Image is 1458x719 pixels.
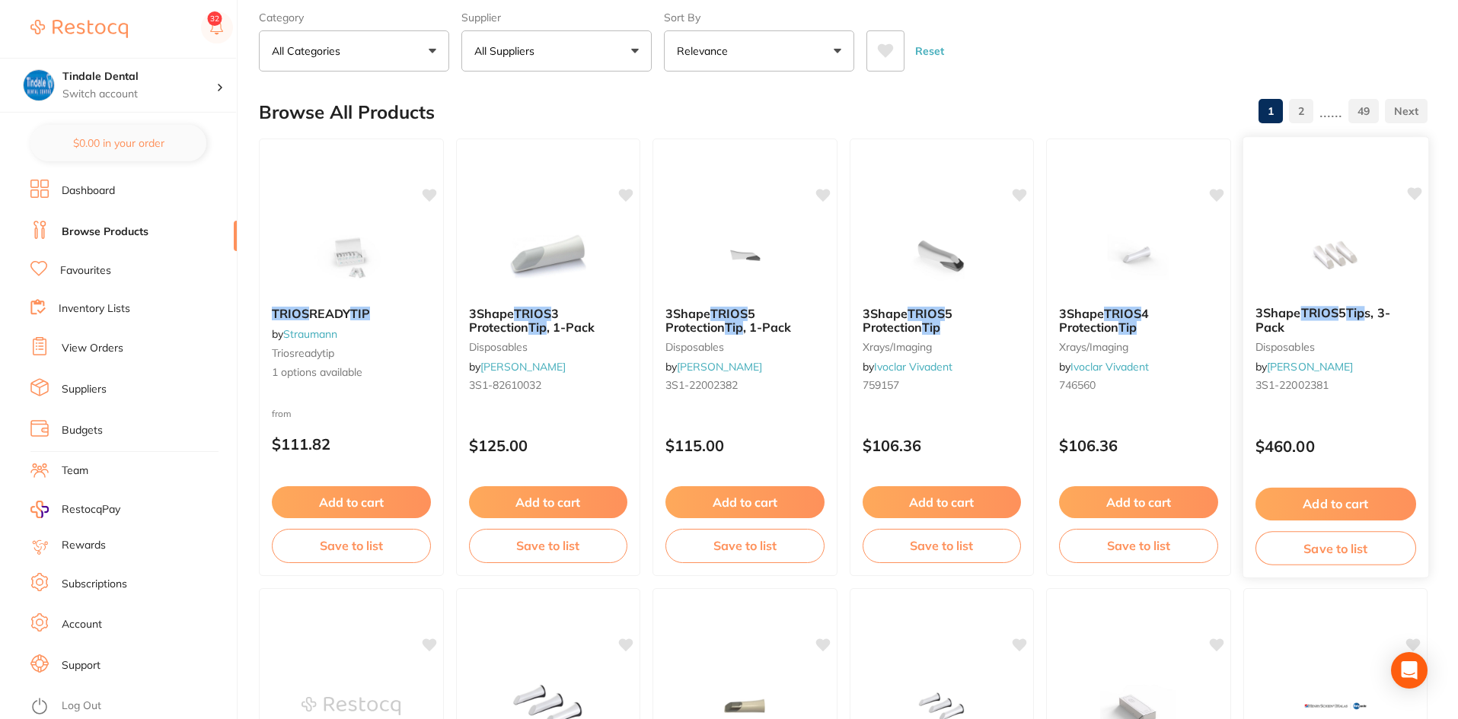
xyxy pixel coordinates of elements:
label: Sort By [664,11,854,24]
a: Budgets [62,423,103,438]
em: Tip [922,320,940,335]
em: Tip [1118,320,1137,335]
a: 49 [1348,96,1379,126]
em: Tip [725,320,743,335]
a: View Orders [62,341,123,356]
img: TRIOS READY TIP [301,218,400,294]
b: 3Shape TRIOS 5 Protection Tip, 1-Pack [665,307,825,335]
a: Account [62,617,102,632]
span: 3Shape [863,306,908,321]
small: disposables [1255,340,1415,352]
img: RestocqPay [30,501,49,518]
b: TRIOS READY TIP [272,307,431,320]
label: Supplier [461,11,652,24]
span: s, 3-Pack [1255,305,1389,335]
span: triosreadytip [272,346,334,360]
button: Add to cart [469,486,628,518]
span: 3S1-82610032 [469,378,541,392]
small: xrays/imaging [1059,341,1218,353]
a: Support [62,658,100,673]
a: [PERSON_NAME] [1267,360,1353,374]
button: Add to cart [863,486,1022,518]
span: 4 Protection [1059,306,1149,335]
a: Dashboard [62,183,115,199]
span: 1 options available [272,365,431,380]
a: Rewards [62,538,106,553]
img: 3Shape TRIOS 3 Protection Tip, 1-Pack [499,218,598,294]
em: Tip [528,320,547,335]
a: Restocq Logo [30,11,128,46]
span: RestocqPay [62,502,120,517]
b: 3Shape TRIOS 5 Protection Tip [863,307,1022,335]
span: by [863,360,952,374]
p: $106.36 [863,437,1022,454]
button: Add to cart [1255,488,1415,520]
button: Add to cart [1059,486,1218,518]
a: Team [62,463,88,479]
img: 3Shape TRIOS 5 Protection Tip, 1-Pack [695,218,794,294]
p: $460.00 [1255,437,1415,455]
a: Favourites [60,263,111,278]
span: by [469,360,566,374]
small: disposables [469,341,628,353]
button: Relevance [664,30,854,72]
p: All Suppliers [474,43,541,59]
a: Ivoclar Vivadent [1070,360,1149,374]
button: Add to cart [272,486,431,518]
h4: Tindale Dental [62,69,216,84]
img: Restocq Logo [30,20,128,38]
p: $125.00 [469,437,628,454]
div: Open Intercom Messenger [1391,652,1428,689]
span: READY [309,306,350,321]
em: TRIOS [1104,306,1141,321]
button: $0.00 in your order [30,125,206,161]
a: [PERSON_NAME] [677,360,762,374]
img: Tindale Dental [24,70,54,100]
b: 3Shape TRIOS 4 Protection Tip [1059,307,1218,335]
span: 3S1-22002381 [1255,378,1328,392]
a: Suppliers [62,382,107,397]
button: Save to list [1059,529,1218,562]
span: 759157 [863,378,899,392]
button: Log Out [30,695,232,719]
em: TRIOS [710,306,748,321]
a: Log Out [62,698,101,714]
a: RestocqPay [30,501,120,518]
em: TRIOS [272,306,309,321]
span: by [1255,360,1352,374]
span: 3Shape [469,306,514,321]
button: Save to list [863,529,1022,562]
button: Save to list [469,529,628,562]
span: 3Shape [1255,305,1300,320]
em: TRIOS [908,306,945,321]
p: $106.36 [1059,437,1218,454]
em: Tip [1346,305,1364,320]
button: Save to list [1255,531,1415,565]
img: 3Shape TRIOS 4 Protection Tip [1089,218,1188,294]
a: Subscriptions [62,577,127,592]
span: by [272,327,337,341]
img: 3Shape TRIOS 5 Protection Tip [892,218,991,294]
button: Reset [911,30,949,72]
span: by [1059,360,1149,374]
span: 5 Protection [665,306,755,335]
span: 3S1-22002382 [665,378,738,392]
em: TRIOS [1300,305,1338,320]
p: All Categories [272,43,346,59]
b: 3Shape TRIOS 5 Tips, 3-Pack [1255,306,1415,334]
p: $111.82 [272,435,431,453]
span: 5 [1338,305,1346,320]
button: Save to list [665,529,825,562]
span: 3Shape [665,306,710,321]
button: Add to cart [665,486,825,518]
span: , 1-Pack [743,320,791,335]
small: xrays/imaging [863,341,1022,353]
p: Switch account [62,87,216,102]
span: by [665,360,762,374]
p: $115.00 [665,437,825,454]
a: Browse Products [62,224,148,240]
span: 3 Protection [469,306,559,335]
small: disposables [665,341,825,353]
b: 3Shape TRIOS 3 Protection Tip, 1-Pack [469,307,628,335]
em: TIP [350,306,370,321]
